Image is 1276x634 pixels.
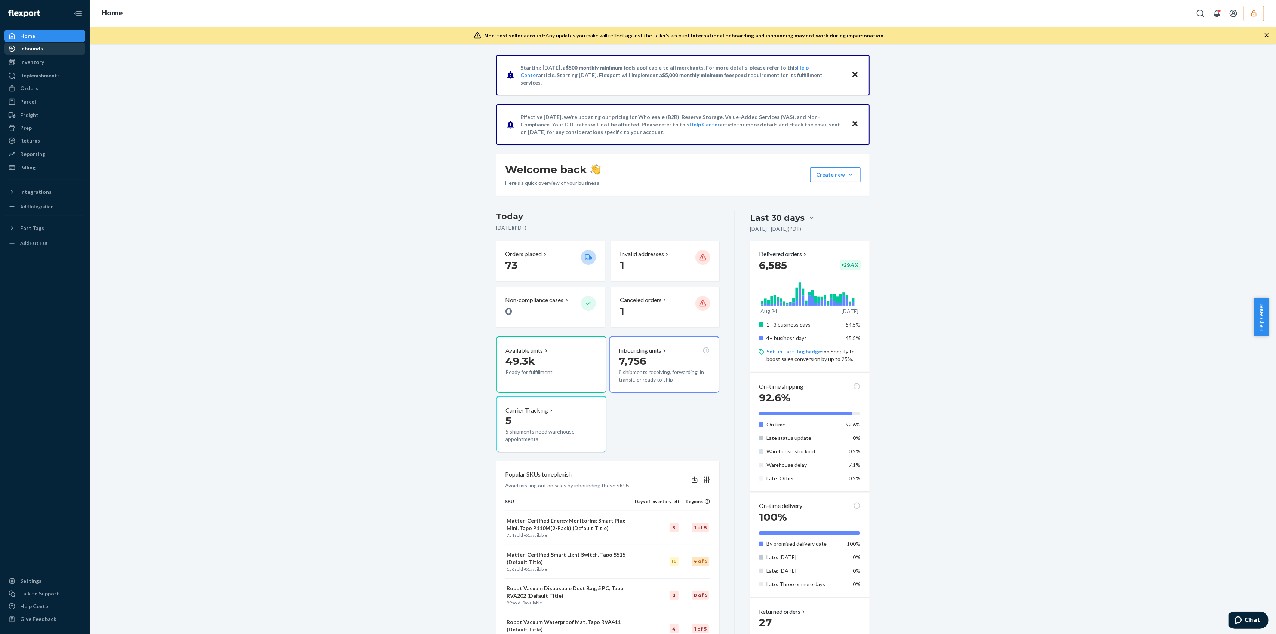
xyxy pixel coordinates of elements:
button: Open notifications [1209,6,1224,21]
span: 27 [759,616,772,629]
div: Returns [20,137,40,144]
p: Here’s a quick overview of your business [505,179,601,187]
p: Starting [DATE], a is applicable to all merchants. For more details, please refer to this article... [521,64,844,86]
span: 89 [507,600,512,606]
a: Add Fast Tag [4,237,85,249]
span: 45.5% [846,335,861,341]
a: Inbounds [4,43,85,55]
p: Ready for fulfillment [506,368,575,376]
p: 5 shipments need warehouse appointments [506,428,597,443]
th: Days of inventory left [635,498,680,511]
a: Settings [4,575,85,587]
div: Regions [680,498,711,505]
p: 4+ business days [766,334,840,342]
div: Inbounds [20,45,43,52]
div: Fast Tags [20,224,44,232]
p: [DATE] ( PDT ) [496,224,720,232]
p: 1 - 3 business days [766,321,840,328]
p: Late: Other [766,475,840,482]
img: Flexport logo [8,10,40,17]
a: Billing [4,162,85,174]
p: Matter-Certified Smart Light Switch, Tapo S515 (Default Title) [507,551,634,566]
div: Any updates you make will reflect against the seller's account. [484,32,885,39]
p: Late: [DATE] [766,567,840,575]
button: Available units49.3kReady for fulfillment [496,336,606,393]
p: Inbounding units [619,346,661,355]
button: Help Center [1254,298,1269,336]
span: $5,000 monthly minimum fee [662,72,732,78]
a: Freight [4,109,85,121]
p: On-time shipping [759,382,803,391]
span: 1 [620,305,624,318]
button: Talk to Support [4,588,85,600]
button: Close Navigation [70,6,85,21]
button: Close [850,70,860,80]
button: Orders placed 73 [496,241,605,281]
button: Open Search Box [1193,6,1208,21]
a: Returns [4,135,85,147]
div: Parcel [20,98,36,105]
th: SKU [505,498,635,511]
p: Avoid missing out on sales by inbounding these SKUs [505,482,630,489]
div: Integrations [20,188,52,196]
p: [DATE] [842,307,858,315]
span: 6,585 [759,259,787,272]
p: sold · available [507,566,634,572]
div: Home [20,32,35,40]
span: $500 monthly minimum fee [566,64,632,71]
p: By promised delivery date [766,540,840,548]
a: Prep [4,122,85,134]
div: 4 [670,624,679,633]
button: Fast Tags [4,222,85,234]
p: on Shopify to boost sales conversion by up to 25%. [766,348,860,363]
div: 0 [670,591,679,600]
div: Billing [20,164,36,171]
h1: Welcome back [505,163,601,176]
a: Add Integration [4,201,85,213]
p: Late: Three or more days [766,581,840,588]
a: Reporting [4,148,85,160]
button: Canceled orders 1 [611,287,719,327]
div: Last 30 days [750,212,805,224]
span: 100% [759,511,787,523]
div: 1 of 5 [692,523,709,532]
div: Talk to Support [20,590,59,597]
p: Carrier Tracking [506,406,548,415]
div: Prep [20,124,32,132]
span: 751 [507,532,515,538]
p: sold · available [507,532,634,538]
div: 1 of 5 [692,624,709,633]
span: 1 [620,259,624,272]
a: Home [4,30,85,42]
p: Warehouse delay [766,461,840,469]
span: 0% [853,567,861,574]
button: Inbounding units7,7568 shipments receiving, forwarding, in transit, or ready to ship [609,336,719,393]
div: Help Center [20,603,50,610]
p: Warehouse stockout [766,448,840,455]
div: Reporting [20,150,45,158]
span: 0 [523,600,525,606]
p: Canceled orders [620,296,662,304]
p: Matter-Certified Energy Monitoring Smart Plug Mini, Tapo P110M(2-Pack) (Default Title) [507,517,634,532]
p: Returned orders [759,607,806,616]
span: Non-test seller account: [484,32,545,39]
h3: Today [496,211,720,223]
button: Integrations [4,186,85,198]
div: + 29.4 % [840,260,861,270]
a: Home [102,9,123,17]
iframe: Opens a widget where you can chat to one of our agents [1229,612,1269,630]
div: Freight [20,111,39,119]
span: 0.2% [849,448,861,454]
p: Non-compliance cases [505,296,564,304]
div: 16 [670,557,679,566]
span: 156 [507,566,515,572]
a: Parcel [4,96,85,108]
span: 7,756 [619,355,646,367]
p: [DATE] - [DATE] ( PDT ) [750,225,801,233]
p: Available units [506,346,543,355]
a: Orders [4,82,85,94]
div: Orders [20,85,38,92]
p: On time [766,421,840,428]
